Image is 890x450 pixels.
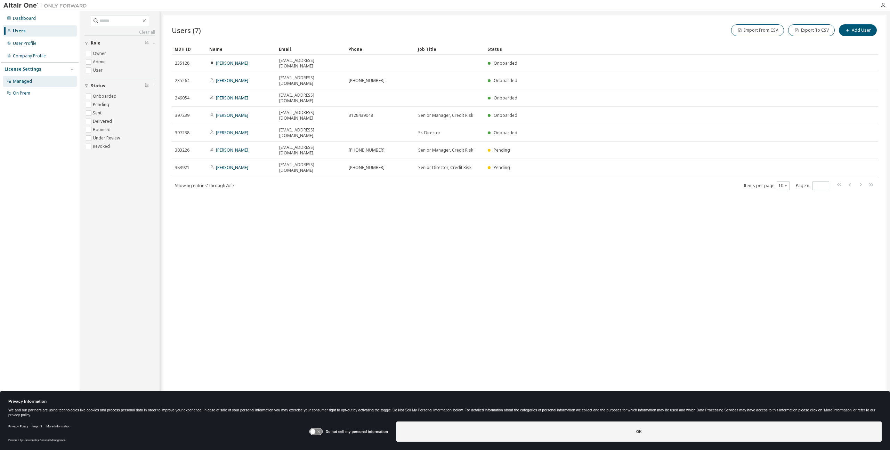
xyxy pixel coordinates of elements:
[145,40,149,46] span: Clear filter
[494,147,510,153] span: Pending
[175,61,189,66] span: 235128
[175,183,234,188] span: Showing entries 1 through 7 of 7
[91,40,100,46] span: Role
[494,60,517,66] span: Onboarded
[93,134,121,142] label: Under Review
[279,162,342,173] span: [EMAIL_ADDRESS][DOMAIN_NAME]
[175,130,189,136] span: 397238
[93,101,111,109] label: Pending
[349,113,373,118] span: 3128439048
[731,24,784,36] button: Import From CSV
[494,95,517,101] span: Onboarded
[418,130,440,136] span: Sr. Director
[84,78,155,94] button: Status
[349,78,385,83] span: [PHONE_NUMBER]
[93,92,118,101] label: Onboarded
[216,112,248,118] a: [PERSON_NAME]
[418,165,471,170] span: Senior Director, Credit Risk
[494,130,517,136] span: Onboarded
[175,147,189,153] span: 303226
[216,130,248,136] a: [PERSON_NAME]
[84,30,155,35] a: Clear all
[839,24,877,36] button: Add User
[13,79,32,84] div: Managed
[279,127,342,138] span: [EMAIL_ADDRESS][DOMAIN_NAME]
[418,43,482,55] div: Job Title
[93,58,107,66] label: Admin
[13,16,36,21] div: Dashboard
[279,145,342,156] span: [EMAIL_ADDRESS][DOMAIN_NAME]
[778,183,788,188] button: 10
[494,164,510,170] span: Pending
[13,28,26,34] div: Users
[279,58,342,69] span: [EMAIL_ADDRESS][DOMAIN_NAME]
[145,83,149,89] span: Clear filter
[348,43,412,55] div: Phone
[494,112,517,118] span: Onboarded
[279,110,342,121] span: [EMAIL_ADDRESS][DOMAIN_NAME]
[418,113,473,118] span: Senior Manager, Credit Risk
[349,165,385,170] span: [PHONE_NUMBER]
[349,147,385,153] span: [PHONE_NUMBER]
[487,43,842,55] div: Status
[13,41,37,46] div: User Profile
[418,147,473,153] span: Senior Manager, Credit Risk
[93,66,104,74] label: User
[216,147,248,153] a: [PERSON_NAME]
[279,75,342,86] span: [EMAIL_ADDRESS][DOMAIN_NAME]
[13,90,30,96] div: On Prem
[216,60,248,66] a: [PERSON_NAME]
[13,53,46,59] div: Company Profile
[796,181,829,190] span: Page n.
[175,165,189,170] span: 383921
[93,109,103,117] label: Sent
[788,24,835,36] button: Export To CSV
[84,35,155,51] button: Role
[172,25,201,35] span: Users (7)
[3,2,90,9] img: Altair One
[93,117,113,126] label: Delivered
[494,78,517,83] span: Onboarded
[175,78,189,83] span: 235264
[93,126,112,134] label: Bounced
[175,95,189,101] span: 249054
[279,93,342,104] span: [EMAIL_ADDRESS][DOMAIN_NAME]
[93,49,107,58] label: Owner
[5,66,41,72] div: License Settings
[279,43,343,55] div: Email
[175,113,189,118] span: 397239
[209,43,273,55] div: Name
[216,95,248,101] a: [PERSON_NAME]
[216,78,248,83] a: [PERSON_NAME]
[175,43,204,55] div: MDH ID
[93,142,111,151] label: Revoked
[91,83,105,89] span: Status
[744,181,790,190] span: Items per page
[216,164,248,170] a: [PERSON_NAME]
